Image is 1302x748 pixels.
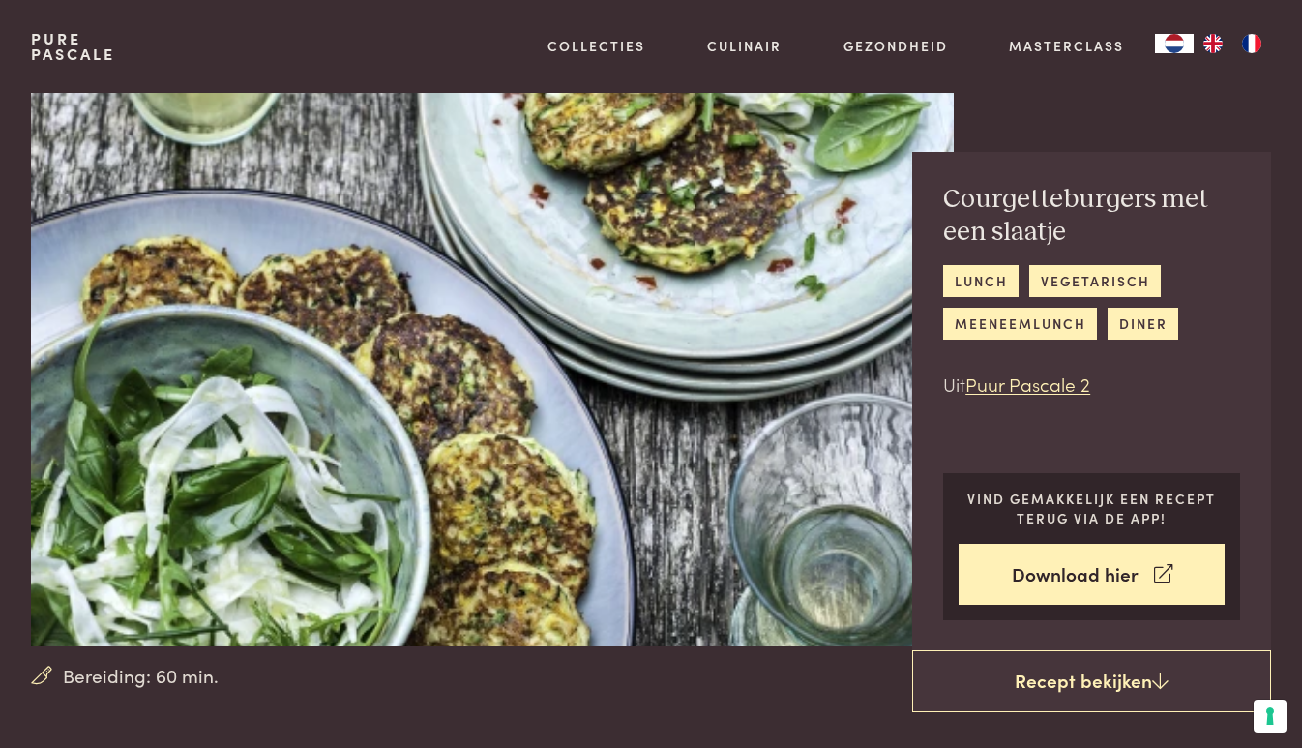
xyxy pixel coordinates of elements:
div: Language [1155,34,1194,53]
a: Download hier [959,544,1225,605]
a: Collecties [547,36,645,56]
a: FR [1232,34,1271,53]
a: Gezondheid [843,36,948,56]
a: vegetarisch [1029,265,1161,297]
a: Recept bekijken [912,650,1271,712]
a: meeneemlunch [943,308,1097,340]
a: Puur Pascale 2 [965,371,1090,397]
a: Masterclass [1009,36,1124,56]
aside: Language selected: Nederlands [1155,34,1271,53]
button: Uw voorkeuren voor toestemming voor trackingtechnologieën [1254,700,1287,733]
p: Uit [943,371,1240,399]
img: Courgetteburgers met een slaatje [31,93,954,646]
a: EN [1194,34,1232,53]
span: Bereiding: 60 min. [63,662,219,690]
a: diner [1108,308,1178,340]
a: lunch [943,265,1019,297]
a: Culinair [707,36,782,56]
p: Vind gemakkelijk een recept terug via de app! [959,489,1225,528]
a: PurePascale [31,31,115,62]
h2: Courgetteburgers met een slaatje [943,183,1240,250]
ul: Language list [1194,34,1271,53]
a: NL [1155,34,1194,53]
